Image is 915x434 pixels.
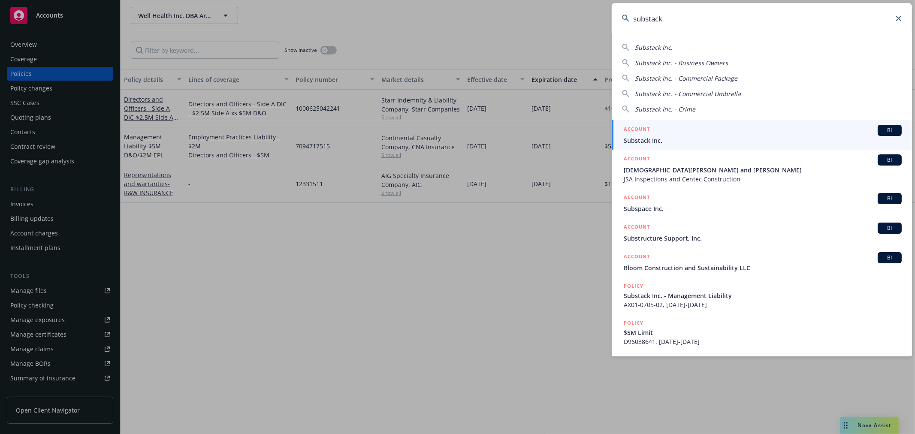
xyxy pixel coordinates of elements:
span: Substack Inc. - Management Liability [624,291,902,300]
span: BI [881,254,898,262]
span: Substack Inc. - Commercial Umbrella [635,90,741,98]
span: $5M Limit [624,328,902,337]
a: ACCOUNTBISubspace Inc. [612,188,912,218]
span: Bloom Construction and Sustainability LLC [624,263,902,272]
h5: ACCOUNT [624,125,650,135]
h5: POLICY [624,356,643,364]
span: Substack Inc. [635,43,673,51]
span: BI [881,127,898,134]
a: POLICYSubstack Inc. - Management LiabilityAX01-0705-02, [DATE]-[DATE] [612,277,912,314]
span: JSA Inspections and Centec Construction [624,175,902,184]
a: ACCOUNTBIBloom Construction and Sustainability LLC [612,247,912,277]
span: Substack Inc. - Business Owners [635,59,728,67]
span: AX01-0705-02, [DATE]-[DATE] [624,300,902,309]
h5: ACCOUNT [624,154,650,165]
h5: POLICY [624,282,643,290]
a: ACCOUNTBISubstack Inc. [612,120,912,150]
span: D96038641, [DATE]-[DATE] [624,337,902,346]
a: POLICY$5M LimitD96038641, [DATE]-[DATE] [612,314,912,351]
span: Substack Inc. - Crime [635,105,695,113]
a: POLICY [612,351,912,388]
input: Search... [612,3,912,34]
span: Subspace Inc. [624,204,902,213]
a: ACCOUNTBISubstructure Support, Inc. [612,218,912,247]
h5: ACCOUNT [624,223,650,233]
span: BI [881,195,898,202]
span: Substack Inc. [624,136,902,145]
span: [DEMOGRAPHIC_DATA][PERSON_NAME] and [PERSON_NAME] [624,166,902,175]
h5: ACCOUNT [624,193,650,203]
span: Substack Inc. - Commercial Package [635,74,737,82]
span: BI [881,156,898,164]
span: Substructure Support, Inc. [624,234,902,243]
h5: ACCOUNT [624,252,650,262]
span: BI [881,224,898,232]
h5: POLICY [624,319,643,327]
a: ACCOUNTBI[DEMOGRAPHIC_DATA][PERSON_NAME] and [PERSON_NAME]JSA Inspections and Centec Construction [612,150,912,188]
